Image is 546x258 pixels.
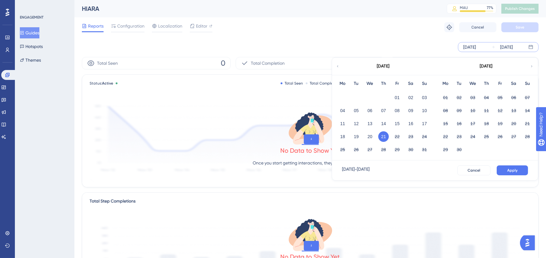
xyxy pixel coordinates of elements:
span: Localization [158,22,182,30]
button: 12 [495,105,505,116]
button: 15 [392,118,402,129]
button: Apply [497,165,528,175]
button: 05 [351,105,362,116]
div: [DATE] [480,63,493,70]
div: HIARA [82,4,431,13]
button: 21 [522,118,533,129]
button: 24 [468,131,478,142]
button: 22 [440,131,451,142]
span: Total Completion [251,59,285,67]
button: 17 [419,118,430,129]
span: Reports [88,22,104,30]
button: 28 [522,131,533,142]
p: Once you start getting interactions, they will be listed here [253,159,368,167]
button: 16 [454,118,464,129]
div: We [363,80,377,87]
button: 30 [406,144,416,155]
button: 05 [495,92,505,103]
button: 30 [454,144,464,155]
button: 14 [378,118,389,129]
div: Sa [404,80,418,87]
button: 02 [406,92,416,103]
div: Sa [507,80,521,87]
button: 29 [440,144,451,155]
div: Total Completion [306,81,340,86]
span: 0 [221,58,225,68]
button: 18 [337,131,348,142]
button: 12 [351,118,362,129]
button: 25 [337,144,348,155]
div: Total Step Completions [90,198,135,205]
button: 16 [406,118,416,129]
div: [DATE] [463,43,476,51]
button: 14 [522,105,533,116]
span: Need Help? [15,2,39,9]
button: Cancel [459,22,496,32]
div: [DATE] [500,43,513,51]
button: 11 [481,105,492,116]
button: 26 [351,144,362,155]
button: 27 [365,144,375,155]
button: 09 [406,105,416,116]
div: [DATE] - [DATE] [342,165,370,175]
button: Publish Changes [501,4,539,14]
button: 09 [454,105,464,116]
button: 03 [419,92,430,103]
button: 23 [454,131,464,142]
div: Tu [452,80,466,87]
button: Hotspots [20,41,43,52]
button: 26 [495,131,505,142]
button: 25 [481,131,492,142]
button: 17 [468,118,478,129]
button: 24 [419,131,430,142]
button: 01 [392,92,402,103]
button: 04 [481,92,492,103]
span: Total Seen [97,59,118,67]
span: Save [516,25,524,30]
button: 02 [454,92,464,103]
button: 19 [495,118,505,129]
button: 29 [392,144,402,155]
div: Su [418,80,431,87]
button: 06 [508,92,519,103]
button: 13 [508,105,519,116]
button: 18 [481,118,492,129]
button: 01 [440,92,451,103]
button: 22 [392,131,402,142]
button: Save [501,22,539,32]
button: 31 [419,144,430,155]
button: 23 [406,131,416,142]
span: Publish Changes [505,6,535,11]
span: Cancel [472,25,484,30]
button: 21 [378,131,389,142]
button: 08 [440,105,451,116]
div: Fr [390,80,404,87]
div: Th [377,80,390,87]
button: 20 [365,131,375,142]
span: Configuration [117,22,144,30]
div: No Data to Show Yet [281,146,340,155]
button: 08 [392,105,402,116]
button: 10 [419,105,430,116]
div: Fr [493,80,507,87]
div: Mo [439,80,452,87]
button: 11 [337,118,348,129]
button: 07 [522,92,533,103]
button: 03 [468,92,478,103]
iframe: UserGuiding AI Assistant Launcher [520,234,539,252]
div: ENGAGEMENT [20,15,43,20]
div: [DATE] [377,63,390,70]
button: 28 [378,144,389,155]
div: Tu [349,80,363,87]
div: We [466,80,480,87]
div: Total Seen [281,81,303,86]
button: 06 [365,105,375,116]
span: Active [102,81,113,85]
div: Th [480,80,493,87]
button: Cancel [457,165,491,175]
span: Apply [507,168,517,173]
button: 10 [468,105,478,116]
button: Guides [20,27,39,38]
button: Themes [20,55,41,66]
